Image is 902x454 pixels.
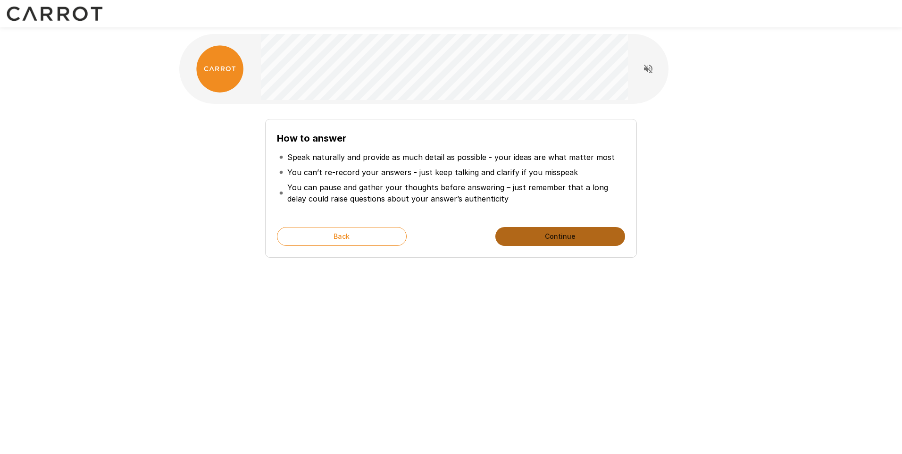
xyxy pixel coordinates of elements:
[277,133,346,144] b: How to answer
[287,167,578,178] p: You can’t re-record your answers - just keep talking and clarify if you misspeak
[495,227,625,246] button: Continue
[277,227,407,246] button: Back
[287,151,615,163] p: Speak naturally and provide as much detail as possible - your ideas are what matter most
[196,45,243,92] img: carrot_logo.png
[287,182,623,204] p: You can pause and gather your thoughts before answering – just remember that a long delay could r...
[639,59,658,78] button: Read questions aloud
